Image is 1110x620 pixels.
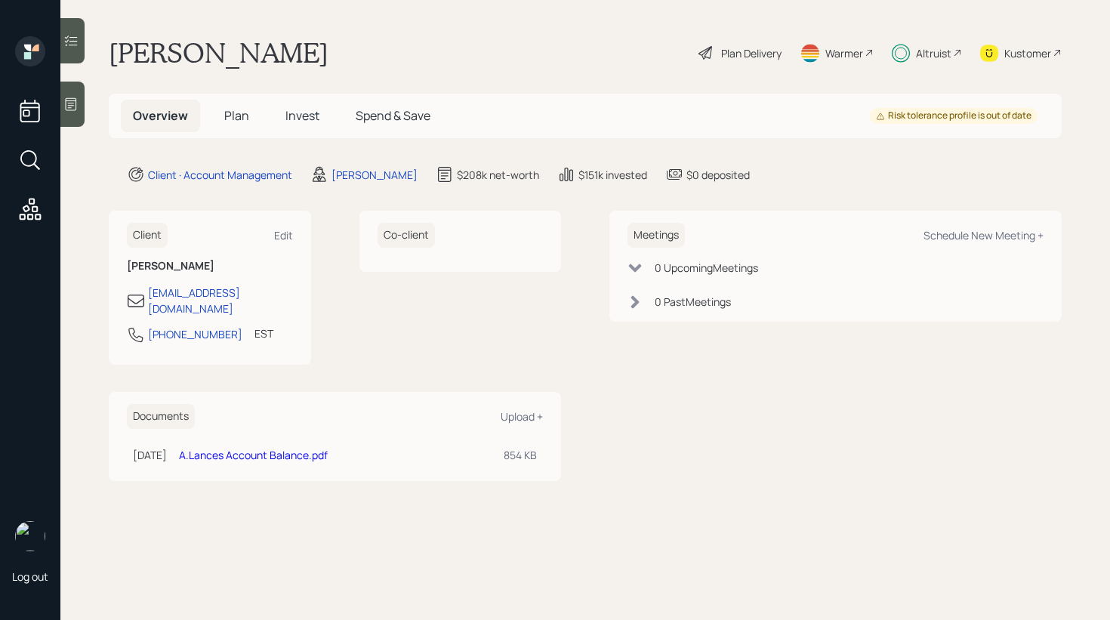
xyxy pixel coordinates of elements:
div: Client · Account Management [148,167,292,183]
div: 0 Upcoming Meeting s [655,260,758,276]
span: Invest [285,107,319,124]
span: Overview [133,107,188,124]
div: 854 KB [504,447,537,463]
div: [PERSON_NAME] [331,167,418,183]
a: A.Lances Account Balance.pdf [179,448,328,462]
span: Plan [224,107,249,124]
div: [EMAIL_ADDRESS][DOMAIN_NAME] [148,285,293,316]
h6: [PERSON_NAME] [127,260,293,273]
div: Kustomer [1004,45,1051,61]
div: [PHONE_NUMBER] [148,326,242,342]
span: Spend & Save [356,107,430,124]
div: Altruist [916,45,951,61]
h6: Client [127,223,168,248]
h6: Co-client [378,223,435,248]
div: 0 Past Meeting s [655,294,731,310]
div: Log out [12,569,48,584]
div: Warmer [825,45,863,61]
div: EST [254,325,273,341]
div: Upload + [501,409,543,424]
h1: [PERSON_NAME] [109,36,328,69]
img: retirable_logo.png [15,521,45,551]
div: Plan Delivery [721,45,782,61]
h6: Meetings [627,223,685,248]
div: [DATE] [133,447,167,463]
div: Risk tolerance profile is out of date [876,110,1031,122]
h6: Documents [127,404,195,429]
div: $208k net-worth [457,167,539,183]
div: Schedule New Meeting + [923,228,1044,242]
div: Edit [274,228,293,242]
div: $0 deposited [686,167,750,183]
div: $151k invested [578,167,647,183]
